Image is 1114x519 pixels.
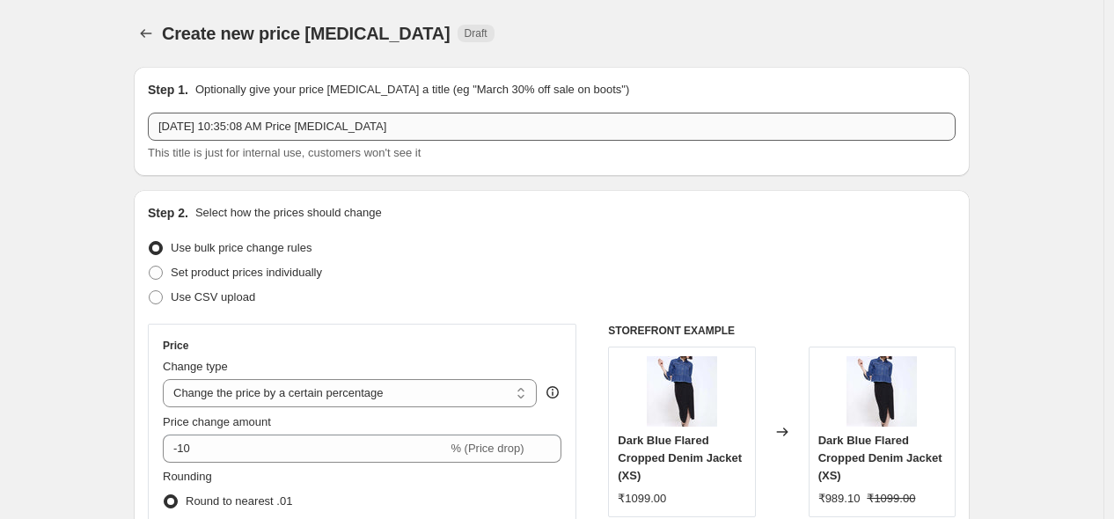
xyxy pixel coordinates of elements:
[186,494,292,508] span: Round to nearest .01
[818,434,942,482] span: Dark Blue Flared Cropped Denim Jacket (XS)
[195,81,629,99] p: Optionally give your price [MEDICAL_DATA] a title (eg "March 30% off sale on boots")
[195,204,382,222] p: Select how the prices should change
[148,204,188,222] h2: Step 2.
[163,360,228,373] span: Change type
[171,266,322,279] span: Set product prices individually
[544,384,561,401] div: help
[465,26,487,40] span: Draft
[171,241,311,254] span: Use bulk price change rules
[171,290,255,303] span: Use CSV upload
[163,435,447,463] input: -15
[148,81,188,99] h2: Step 1.
[134,21,158,46] button: Price change jobs
[867,490,915,508] strike: ₹1099.00
[846,356,917,427] img: F_03_IMG0089-_1080-x-1618_80x.jpg
[818,490,861,508] div: ₹989.10
[163,415,271,428] span: Price change amount
[451,442,524,455] span: % (Price drop)
[162,24,451,43] span: Create new price [MEDICAL_DATA]
[163,339,188,353] h3: Price
[618,490,666,508] div: ₹1099.00
[163,470,212,483] span: Rounding
[148,113,956,141] input: 30% off holiday sale
[608,324,956,338] h6: STOREFRONT EXAMPLE
[618,434,742,482] span: Dark Blue Flared Cropped Denim Jacket (XS)
[647,356,717,427] img: F_03_IMG0089-_1080-x-1618_80x.jpg
[148,146,421,159] span: This title is just for internal use, customers won't see it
